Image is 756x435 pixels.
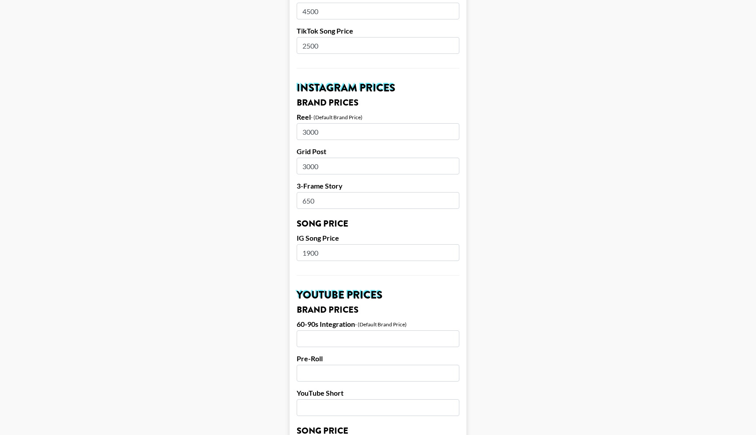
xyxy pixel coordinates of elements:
h3: Brand Prices [297,98,459,107]
h3: Brand Prices [297,306,459,314]
h2: YouTube Prices [297,290,459,300]
label: YouTube Short [297,389,459,397]
label: TikTok Song Price [297,26,459,35]
h3: Song Price [297,219,459,228]
label: 60-90s Integration [297,320,355,329]
label: IG Song Price [297,234,459,242]
h2: Instagram Prices [297,83,459,93]
div: - (Default Brand Price) [311,114,363,121]
div: - (Default Brand Price) [355,321,407,328]
label: Reel [297,113,311,121]
label: Pre-Roll [297,354,459,363]
label: 3-Frame Story [297,182,459,190]
label: Grid Post [297,147,459,156]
